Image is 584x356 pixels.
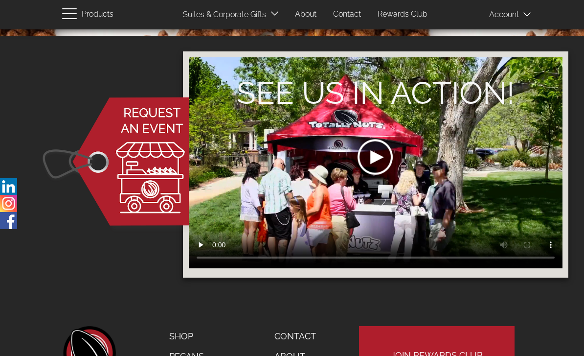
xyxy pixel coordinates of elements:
[326,5,368,24] a: Contact
[162,326,221,347] a: Shop
[35,95,202,237] img: button face; reserve event
[288,5,324,24] a: About
[370,5,435,24] a: Rewards Club
[176,5,269,24] a: Suites & Corporate Gifts
[183,76,568,110] h2: See us in action!
[267,326,335,347] a: Contact
[82,7,113,22] span: Products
